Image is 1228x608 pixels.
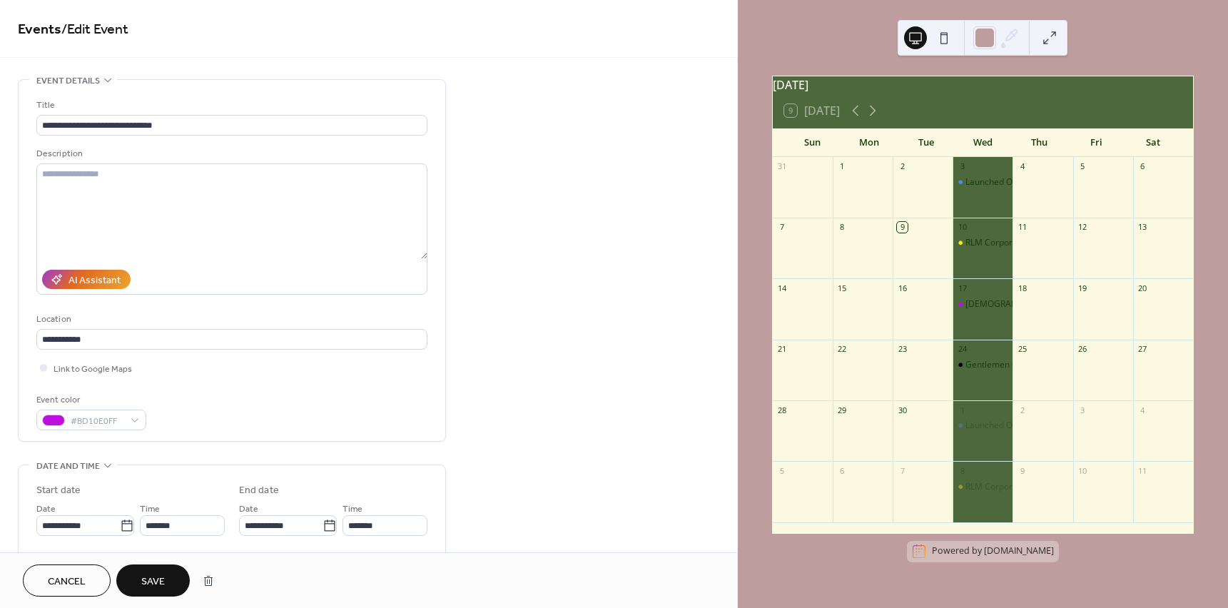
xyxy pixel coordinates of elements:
div: Launched Out Ladies (LOL) Bible Study [953,176,1013,188]
div: 6 [1137,161,1148,172]
div: 4 [1017,161,1027,172]
div: 5 [1077,161,1088,172]
div: 8 [837,222,848,233]
div: 15 [837,283,848,293]
span: / Edit Event [61,16,128,44]
div: 19 [1077,283,1088,293]
div: 25 [1017,344,1027,355]
div: Location [36,312,425,327]
div: 1 [837,161,848,172]
div: Mon [841,128,898,157]
div: Powered by [932,545,1054,557]
div: Tue [898,128,955,157]
span: Link to Google Maps [54,362,132,377]
div: Title [36,98,425,113]
div: Wed [954,128,1011,157]
div: 3 [957,161,968,172]
div: Thu [1011,128,1068,157]
div: Event color [36,392,143,407]
div: 3 [1077,405,1088,415]
div: 20 [1137,283,1148,293]
div: 28 [777,405,788,415]
div: 26 [1077,344,1088,355]
div: 11 [1137,465,1148,476]
span: Time [140,502,160,517]
div: 13 [1137,222,1148,233]
span: Cancel [48,574,86,589]
span: #BD10E0FF [71,414,123,429]
div: 27 [1137,344,1148,355]
div: Jesus Take the Wheel Wednesdays [953,298,1013,310]
div: 8 [957,465,968,476]
a: Events [18,16,61,44]
div: 7 [897,465,908,476]
div: 10 [957,222,968,233]
div: RLM Corporate [DEMOGRAPHIC_DATA] Study [965,481,1146,493]
div: End date [239,483,279,498]
div: 18 [1017,283,1027,293]
button: AI Assistant [42,270,131,289]
div: Fri [1068,128,1125,157]
button: Cancel [23,564,111,597]
div: 7 [777,222,788,233]
div: 2 [1017,405,1027,415]
div: RLM Corporate Bible Study [953,481,1013,493]
div: RLM Corporate [DEMOGRAPHIC_DATA] Study [965,237,1146,249]
div: Gentlemen Only_GO [953,359,1013,371]
div: Description [36,146,425,161]
div: 11 [1017,222,1027,233]
a: [DOMAIN_NAME] [984,545,1054,557]
div: 14 [777,283,788,293]
button: Save [116,564,190,597]
span: Date and time [36,459,100,474]
div: 29 [837,405,848,415]
span: Date [36,502,56,517]
span: Event details [36,74,100,88]
div: 24 [957,344,968,355]
span: Save [141,574,165,589]
div: 9 [1017,465,1027,476]
span: Date [239,502,258,517]
div: RLM Corporate Bible Study [953,237,1013,249]
div: [DEMOGRAPHIC_DATA] Take the Wheel Wednesdays [965,298,1176,310]
div: 12 [1077,222,1088,233]
div: 1 [957,405,968,415]
div: 23 [897,344,908,355]
span: Time [342,502,362,517]
div: 5 [777,465,788,476]
div: 2 [897,161,908,172]
div: Start date [36,483,81,498]
div: 9 [897,222,908,233]
div: 22 [837,344,848,355]
div: 16 [897,283,908,293]
div: 10 [1077,465,1088,476]
div: 6 [837,465,848,476]
div: 21 [777,344,788,355]
div: 17 [957,283,968,293]
div: 31 [777,161,788,172]
div: 4 [1137,405,1148,415]
div: Sat [1125,128,1182,157]
div: [DATE] [773,76,1193,93]
div: Sun [784,128,841,157]
div: Gentlemen Only_GO [965,359,1046,371]
div: AI Assistant [68,273,121,288]
div: Launched Out Ladies (LOL) Bible Study [953,420,1013,432]
div: 30 [897,405,908,415]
